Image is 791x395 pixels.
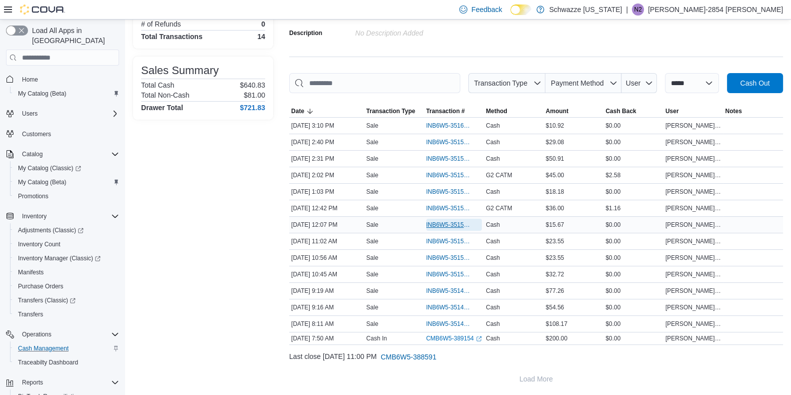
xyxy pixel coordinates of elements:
[665,155,721,163] span: [PERSON_NAME]-3698 [PERSON_NAME]
[476,336,482,342] svg: External link
[546,334,567,342] span: $200.00
[18,178,67,186] span: My Catalog (Beta)
[14,308,47,320] a: Transfers
[14,280,68,292] a: Purchase Orders
[366,237,378,245] p: Sale
[605,107,636,115] span: Cash Back
[14,356,82,368] a: Traceabilty Dashboard
[289,285,364,297] div: [DATE] 9:19 AM
[14,238,119,250] span: Inventory Count
[545,73,621,93] button: Payment Method
[364,105,424,117] button: Transaction Type
[486,237,500,245] span: Cash
[426,122,472,130] span: INB6W5-3516105
[141,104,183,112] h4: Drawer Total
[366,254,378,262] p: Sale
[141,81,174,89] h6: Total Cash
[603,219,663,231] div: $0.00
[665,287,721,295] span: [PERSON_NAME]-3698 [PERSON_NAME]
[289,301,364,313] div: [DATE] 9:16 AM
[549,4,622,16] p: Schwazze [US_STATE]
[10,175,123,189] button: My Catalog (Beta)
[2,147,123,161] button: Catalog
[426,171,472,179] span: INB6W5-3515804
[261,20,265,28] p: 0
[14,224,119,236] span: Adjustments (Classic)
[22,330,52,338] span: Operations
[603,235,663,247] div: $0.00
[665,107,679,115] span: User
[665,270,721,278] span: [PERSON_NAME]-3698 [PERSON_NAME]
[10,251,123,265] a: Inventory Manager (Classic)
[14,190,119,202] span: Promotions
[289,369,783,389] button: Load More
[18,128,55,140] a: Customers
[426,202,482,214] button: INB6W5-3515471
[426,235,482,247] button: INB6W5-3515094
[486,254,500,262] span: Cash
[22,378,43,386] span: Reports
[18,74,42,86] a: Home
[14,280,119,292] span: Purchase Orders
[240,81,265,89] p: $640.83
[603,252,663,264] div: $0.00
[471,5,502,15] span: Feedback
[18,128,119,140] span: Customers
[424,105,484,117] button: Transaction #
[18,296,76,304] span: Transfers (Classic)
[603,153,663,165] div: $0.00
[426,221,472,229] span: INB6W5-3515316
[603,186,663,198] div: $0.00
[18,164,81,172] span: My Catalog (Classic)
[665,221,721,229] span: [PERSON_NAME]-3698 [PERSON_NAME]
[486,221,500,229] span: Cash
[355,25,489,37] div: No Description added
[377,347,440,367] button: CMB6W5-388591
[426,268,482,280] button: INB6W5-3515030
[10,87,123,101] button: My Catalog (Beta)
[468,73,545,93] button: Transaction Type
[18,73,119,85] span: Home
[289,268,364,280] div: [DATE] 10:45 AM
[18,210,51,222] button: Inventory
[426,169,482,181] button: INB6W5-3515804
[486,138,500,146] span: Cash
[381,352,436,362] span: CMB6W5-388591
[2,72,123,86] button: Home
[289,347,783,367] div: Last close [DATE] 11:00 PM
[14,308,119,320] span: Transfers
[289,169,364,181] div: [DATE] 2:02 PM
[18,310,43,318] span: Transfers
[289,219,364,231] div: [DATE] 12:07 PM
[663,105,723,117] button: User
[14,342,73,354] a: Cash Management
[366,138,378,146] p: Sale
[141,20,181,28] h6: # of Refunds
[426,138,472,146] span: INB6W5-3515976
[665,204,721,212] span: [PERSON_NAME]-3698 [PERSON_NAME]
[14,88,71,100] a: My Catalog (Beta)
[18,358,78,366] span: Traceabilty Dashboard
[366,155,378,163] p: Sale
[486,303,500,311] span: Cash
[291,107,304,115] span: Date
[366,334,387,342] p: Cash In
[18,192,49,200] span: Promotions
[426,303,472,311] span: INB6W5-3514741
[2,107,123,121] button: Users
[366,221,378,229] p: Sale
[603,202,663,214] div: $1.16
[289,332,364,344] div: [DATE] 7:50 AM
[603,301,663,313] div: $0.00
[486,122,500,130] span: Cash
[486,287,500,295] span: Cash
[18,268,44,276] span: Manifests
[14,356,119,368] span: Traceabilty Dashboard
[14,190,53,202] a: Promotions
[141,65,219,77] h3: Sales Summary
[14,224,88,236] a: Adjustments (Classic)
[141,91,190,99] h6: Total Non-Cash
[546,254,564,262] span: $23.55
[546,188,564,196] span: $18.18
[10,307,123,321] button: Transfers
